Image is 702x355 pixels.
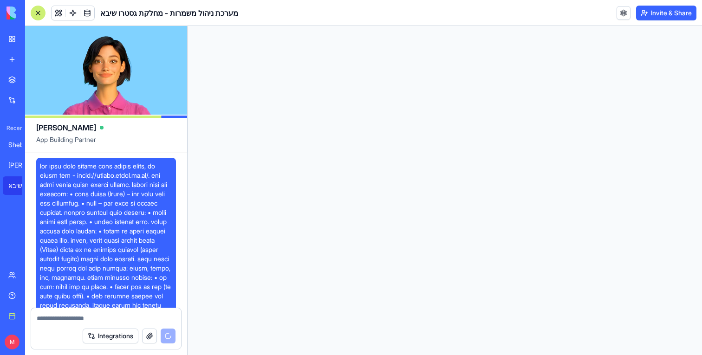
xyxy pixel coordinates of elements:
div: [PERSON_NAME][MEDICAL_DATA] Shift Manager [8,161,34,170]
h1: מערכת ניהול משמרות - מחלקת גסטרו שיבא [100,7,238,19]
button: Integrations [83,329,138,343]
img: logo [6,6,64,19]
a: מערכת ניהול משמרות - מחלקת גסטרו שיבא [3,176,40,195]
span: App Building Partner [36,135,176,152]
button: Invite & Share [636,6,696,20]
a: [PERSON_NAME][MEDICAL_DATA] Shift Manager [3,156,40,174]
span: [PERSON_NAME] [36,122,96,133]
span: Recent [3,124,22,132]
span: M [5,335,19,349]
a: Sheba [MEDICAL_DATA] Shift Management [3,136,40,154]
div: Sheba [MEDICAL_DATA] Shift Management [8,140,34,149]
div: מערכת ניהול משמרות - מחלקת גסטרו שיבא [8,181,34,190]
